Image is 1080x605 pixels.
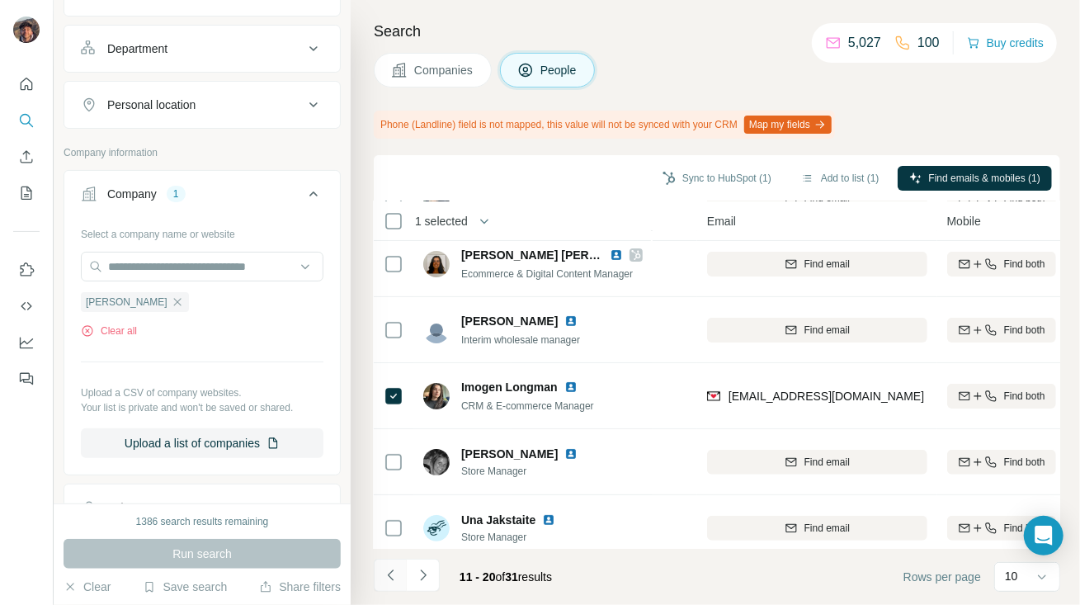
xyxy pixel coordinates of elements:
[903,569,981,585] span: Rows per page
[1004,521,1045,536] span: Find both
[461,446,558,462] span: [PERSON_NAME]
[374,111,835,139] div: Phone (Landline) field is not mapped, this value will not be synced with your CRM
[461,248,658,262] span: [PERSON_NAME] [PERSON_NAME]
[143,579,227,595] button: Save search
[947,384,1056,409] button: Find both
[461,512,535,528] span: Una Jakstaite
[374,559,407,592] button: Navigate to previous page
[744,116,832,134] button: Map my fields
[917,33,940,53] p: 100
[542,513,555,527] img: LinkedIn logo
[13,178,40,208] button: My lists
[461,379,558,395] span: Imogen Longman
[564,447,578,461] img: LinkedIn logo
[947,252,1056,277] button: Find both
[461,530,575,545] span: Store Manager
[81,385,323,400] p: Upload a CSV of company websites.
[64,488,340,527] button: Industry
[107,97,196,113] div: Personal location
[947,516,1056,541] button: Find both
[81,324,137,338] button: Clear all
[13,106,40,135] button: Search
[64,29,340,69] button: Department
[540,62,578,78] span: People
[707,318,927,343] button: Find email
[1004,455,1045,470] span: Find both
[374,20,1060,43] h4: Search
[848,33,881,53] p: 5,027
[107,186,157,202] div: Company
[64,145,341,160] p: Company information
[729,390,924,403] span: [EMAIL_ADDRESS][DOMAIN_NAME]
[707,516,927,541] button: Find email
[107,499,149,516] div: Industry
[414,62,474,78] span: Companies
[64,85,340,125] button: Personal location
[1005,568,1018,584] p: 10
[13,291,40,321] button: Use Surfe API
[1024,516,1063,555] div: Open Intercom Messenger
[947,450,1056,475] button: Find both
[651,166,783,191] button: Sync to HubSpot (1)
[423,383,450,409] img: Avatar
[81,400,323,415] p: Your list is private and won't be saved or shared.
[461,268,633,280] span: Ecommerce & Digital Content Manager
[13,69,40,99] button: Quick start
[610,248,623,262] img: LinkedIn logo
[423,515,450,541] img: Avatar
[564,314,578,328] img: LinkedIn logo
[415,213,468,229] span: 1 selected
[460,570,496,584] span: 11 - 20
[423,251,450,277] img: Avatar
[804,257,850,272] span: Find email
[707,213,736,229] span: Email
[947,318,1056,343] button: Find both
[898,166,1052,191] button: Find emails & mobiles (1)
[967,31,1044,54] button: Buy credits
[1004,389,1045,404] span: Find both
[929,171,1040,186] span: Find emails & mobiles (1)
[81,220,323,242] div: Select a company name or website
[259,579,341,595] button: Share filters
[13,17,40,43] img: Avatar
[496,570,506,584] span: of
[1004,257,1045,272] span: Find both
[107,40,167,57] div: Department
[790,166,891,191] button: Add to list (1)
[13,255,40,285] button: Use Surfe on LinkedIn
[423,449,450,475] img: Avatar
[64,174,340,220] button: Company1
[167,187,186,201] div: 1
[1004,323,1045,338] span: Find both
[461,400,594,412] span: CRM & E-commerce Manager
[86,295,167,310] span: [PERSON_NAME]
[81,428,323,458] button: Upload a list of companies
[13,364,40,394] button: Feedback
[707,252,927,277] button: Find email
[13,142,40,172] button: Enrich CSV
[564,380,578,394] img: LinkedIn logo
[804,455,850,470] span: Find email
[505,570,518,584] span: 31
[707,388,720,404] img: provider findymail logo
[423,317,450,343] img: Avatar
[13,328,40,357] button: Dashboard
[947,213,981,229] span: Mobile
[407,559,440,592] button: Navigate to next page
[461,313,558,329] span: [PERSON_NAME]
[804,323,850,338] span: Find email
[461,464,597,479] span: Store Manager
[461,334,580,346] span: Interim wholesale manager
[460,570,552,584] span: results
[136,514,269,529] div: 1386 search results remaining
[804,521,850,536] span: Find email
[64,579,111,595] button: Clear
[707,450,927,475] button: Find email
